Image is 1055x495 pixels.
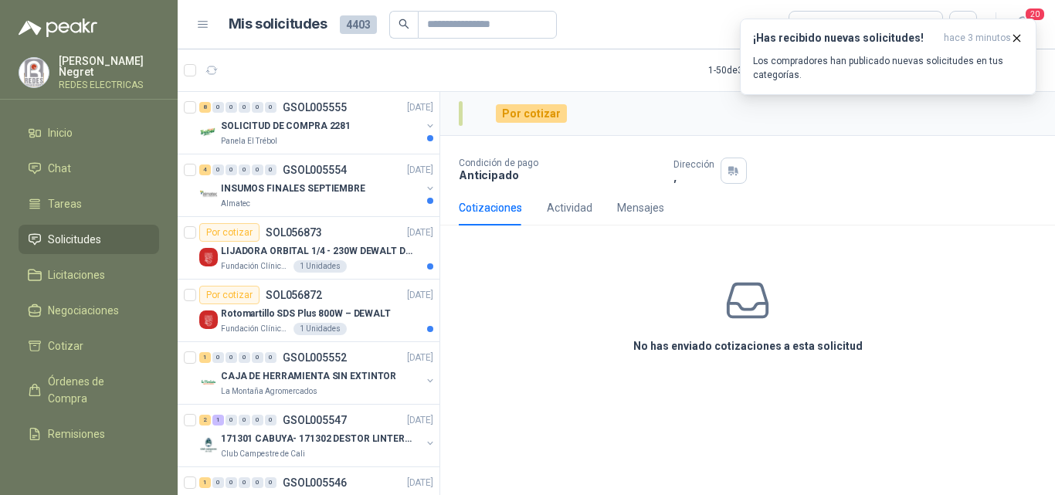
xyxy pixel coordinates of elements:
span: Cotizar [48,337,83,354]
a: 1 0 0 0 0 0 GSOL005552[DATE] Company LogoCAJA DE HERRAMIENTA SIN EXTINTORLa Montaña Agromercados [199,348,436,398]
div: 8 [199,102,211,113]
img: Company Logo [199,310,218,329]
div: 0 [226,352,237,363]
div: Actividad [547,199,592,216]
a: Configuración [19,455,159,484]
a: Tareas [19,189,159,219]
a: Por cotizarSOL056873[DATE] Company LogoLIJADORA ORBITAL 1/4 - 230W DEWALT DWE6411-B3Fundación Clí... [178,217,439,280]
p: 171301 CABUYA- 171302 DESTOR LINTER- 171305 PINZA [221,432,413,446]
span: Órdenes de Compra [48,373,144,407]
a: Licitaciones [19,260,159,290]
div: Por cotizar [496,104,567,123]
span: search [399,19,409,29]
div: 0 [252,164,263,175]
div: Cotizaciones [459,199,522,216]
a: Negociaciones [19,296,159,325]
p: Panela El Trébol [221,135,277,147]
div: 0 [239,102,250,113]
div: 1 Unidades [293,260,347,273]
p: SOL056872 [266,290,322,300]
p: , [673,170,714,183]
h1: Mis solicitudes [229,13,327,36]
img: Company Logo [199,185,218,204]
div: 0 [239,415,250,425]
div: 0 [226,415,237,425]
p: [DATE] [407,476,433,490]
span: 20 [1024,7,1046,22]
div: 0 [239,164,250,175]
div: Por cotizar [199,286,260,304]
div: 2 [199,415,211,425]
a: Cotizar [19,331,159,361]
span: Inicio [48,124,73,141]
div: 0 [252,477,263,488]
div: 4 [199,164,211,175]
a: 8 0 0 0 0 0 GSOL005555[DATE] Company LogoSOLICITUD DE COMPRA 2281Panela El Trébol [199,98,436,147]
div: 0 [265,352,276,363]
p: La Montaña Agromercados [221,385,317,398]
button: 20 [1009,11,1036,39]
img: Company Logo [199,248,218,266]
a: 4 0 0 0 0 0 GSOL005554[DATE] Company LogoINSUMOS FINALES SEPTIEMBREAlmatec [199,161,436,210]
div: 1 Unidades [293,323,347,335]
span: Solicitudes [48,231,101,248]
div: 0 [226,477,237,488]
p: Dirección [673,159,714,170]
p: [DATE] [407,100,433,115]
div: Mensajes [617,199,664,216]
div: 0 [265,415,276,425]
p: Los compradores han publicado nuevas solicitudes en tus categorías. [753,54,1023,82]
div: 0 [265,164,276,175]
div: Todas [799,16,831,33]
div: 1 [199,352,211,363]
span: Tareas [48,195,82,212]
img: Company Logo [199,373,218,392]
h3: No has enviado cotizaciones a esta solicitud [633,337,863,354]
div: 0 [239,477,250,488]
span: Negociaciones [48,302,119,319]
p: Fundación Clínica Shaio [221,323,290,335]
p: GSOL005554 [283,164,347,175]
p: Condición de pago [459,158,661,168]
p: REDES ELECTRICAS [59,80,159,90]
div: 0 [265,477,276,488]
p: Fundación Clínica Shaio [221,260,290,273]
img: Company Logo [19,58,49,87]
p: [DATE] [407,225,433,240]
a: Chat [19,154,159,183]
p: Almatec [221,198,250,210]
a: Solicitudes [19,225,159,254]
p: SOL056873 [266,227,322,238]
p: CAJA DE HERRAMIENTA SIN EXTINTOR [221,369,396,384]
div: 0 [212,164,224,175]
p: SOLICITUD DE COMPRA 2281 [221,119,351,134]
span: Remisiones [48,425,105,442]
img: Company Logo [199,123,218,141]
span: Chat [48,160,71,177]
img: Logo peakr [19,19,97,37]
button: ¡Has recibido nuevas solicitudes!hace 3 minutos Los compradores han publicado nuevas solicitudes ... [740,19,1036,95]
div: 0 [265,102,276,113]
a: Inicio [19,118,159,147]
p: GSOL005552 [283,352,347,363]
div: 1 [212,415,224,425]
h3: ¡Has recibido nuevas solicitudes! [753,32,938,45]
div: 0 [252,102,263,113]
img: Company Logo [199,436,218,454]
p: [PERSON_NAME] Negret [59,56,159,77]
p: GSOL005547 [283,415,347,425]
p: [DATE] [407,413,433,428]
p: GSOL005555 [283,102,347,113]
p: Club Campestre de Cali [221,448,305,460]
div: 0 [239,352,250,363]
a: Por cotizarSOL056872[DATE] Company LogoRotomartillo SDS Plus 800W – DEWALTFundación Clínica Shaio... [178,280,439,342]
a: 2 1 0 0 0 0 GSOL005547[DATE] Company Logo171301 CABUYA- 171302 DESTOR LINTER- 171305 PINZAClub Ca... [199,411,436,460]
div: 0 [252,415,263,425]
p: INSUMOS FINALES SEPTIEMBRE [221,181,365,196]
p: Rotomartillo SDS Plus 800W – DEWALT [221,307,391,321]
span: 4403 [340,15,377,34]
div: 1 - 50 de 3726 [708,58,809,83]
div: 0 [226,102,237,113]
div: 0 [252,352,263,363]
span: Licitaciones [48,266,105,283]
